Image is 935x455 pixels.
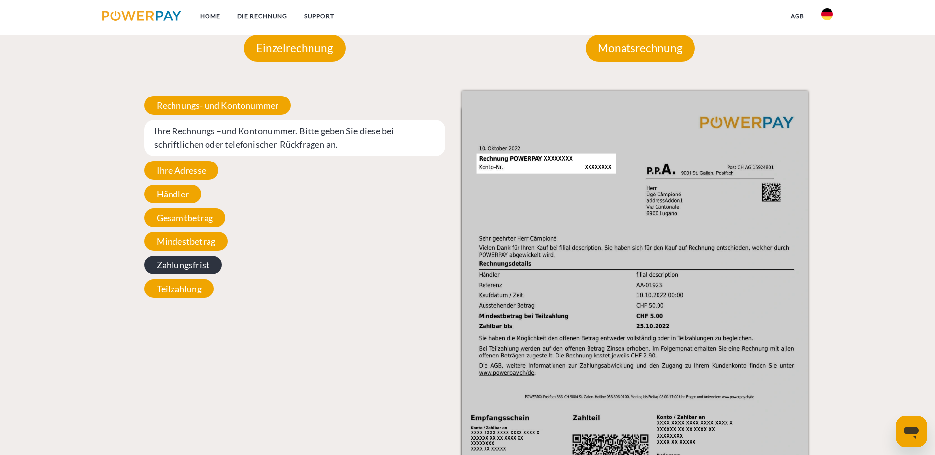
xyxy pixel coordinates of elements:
span: Mindestbetrag [144,232,228,251]
a: SUPPORT [296,7,343,25]
p: Monatsrechnung [586,35,695,62]
img: de [821,8,833,20]
span: Ihre Rechnungs –und Kontonummer. Bitte geben Sie diese bei schriftlichen oder telefonischen Rückf... [144,120,446,156]
iframe: Schaltfläche zum Öffnen des Messaging-Fensters [896,416,927,447]
a: Home [192,7,229,25]
span: Rechnungs- und Kontonummer [144,96,291,115]
span: Zahlungsfrist [144,256,222,274]
span: Händler [144,185,201,203]
span: Teilzahlung [144,279,214,298]
img: logo-powerpay.svg [102,11,181,21]
span: Gesamtbetrag [144,208,225,227]
span: Ihre Adresse [144,161,218,180]
p: Einzelrechnung [244,35,346,62]
a: DIE RECHNUNG [229,7,296,25]
a: agb [782,7,813,25]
